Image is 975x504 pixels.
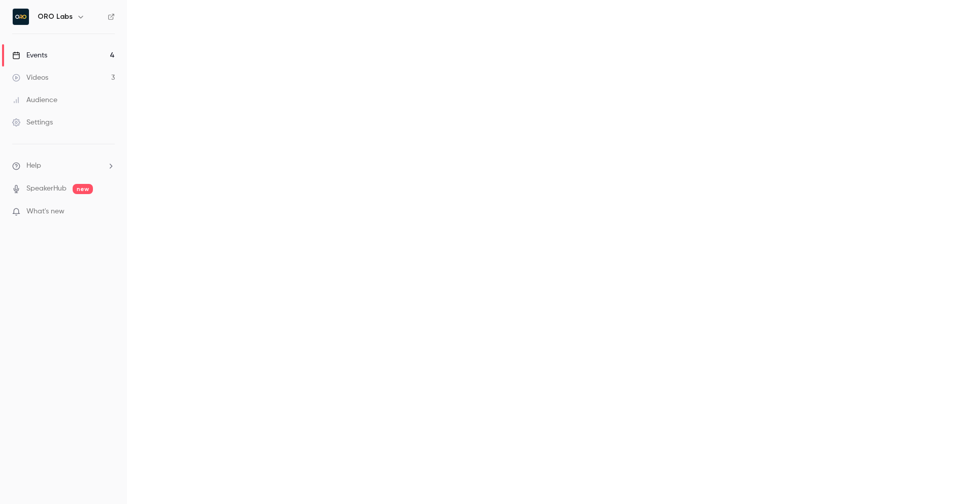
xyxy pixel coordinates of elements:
h6: ORO Labs [38,12,73,22]
div: Videos [12,73,48,83]
span: What's new [26,206,64,217]
li: help-dropdown-opener [12,161,115,171]
div: Settings [12,117,53,128]
div: Events [12,50,47,60]
span: new [73,184,93,194]
div: Audience [12,95,57,105]
a: SpeakerHub [26,183,67,194]
span: Help [26,161,41,171]
img: ORO Labs [13,9,29,25]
